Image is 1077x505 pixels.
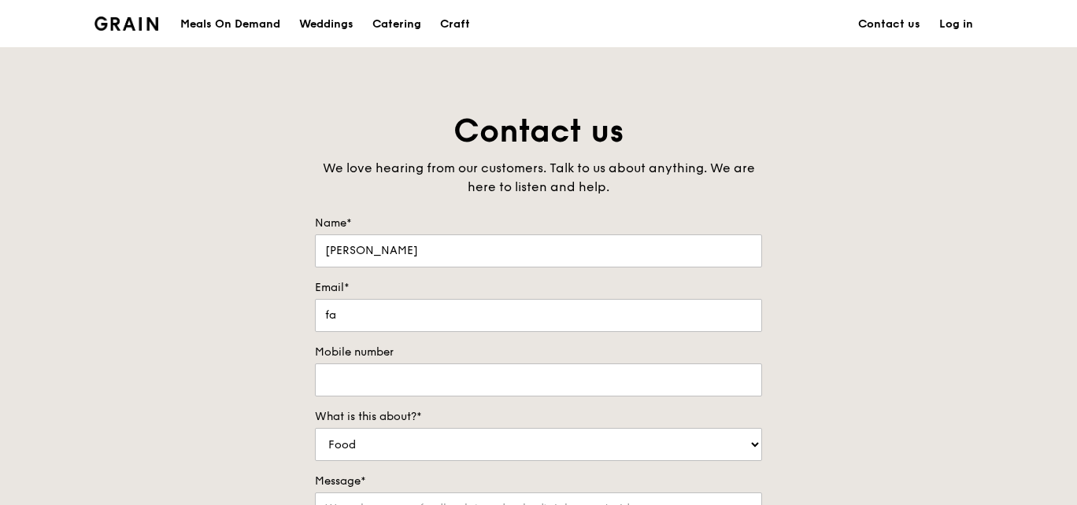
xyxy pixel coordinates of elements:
label: What is this about?* [315,409,762,425]
div: Craft [440,1,470,48]
h1: Contact us [315,110,762,153]
label: Name* [315,216,762,231]
div: Meals On Demand [180,1,280,48]
div: Weddings [299,1,353,48]
label: Email* [315,280,762,296]
a: Weddings [290,1,363,48]
div: We love hearing from our customers. Talk to us about anything. We are here to listen and help. [315,159,762,197]
label: Message* [315,474,762,489]
img: Grain [94,17,158,31]
a: Log in [930,1,983,48]
a: Craft [431,1,479,48]
a: Catering [363,1,431,48]
label: Mobile number [315,345,762,360]
a: Contact us [849,1,930,48]
div: Catering [372,1,421,48]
